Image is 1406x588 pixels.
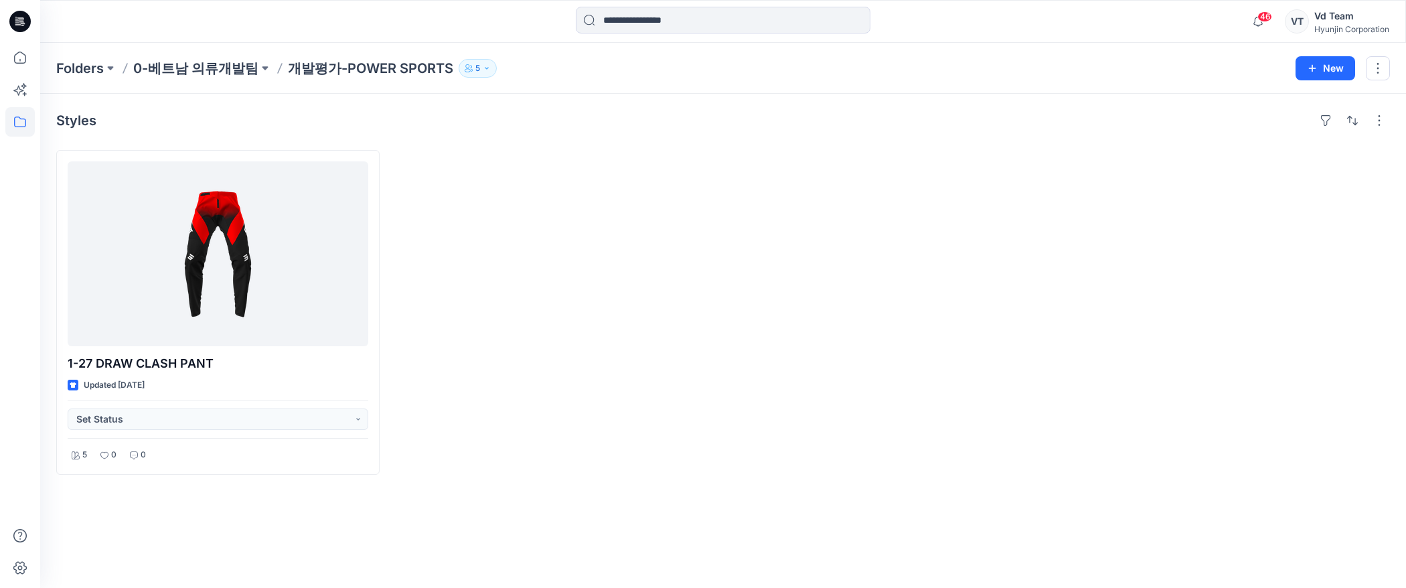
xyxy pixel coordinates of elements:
button: New [1296,56,1355,80]
p: 0 [111,448,116,462]
p: 5 [475,61,480,76]
span: 46 [1257,11,1272,22]
div: Hyunjin Corporation [1314,24,1389,34]
div: Vd Team [1314,8,1389,24]
button: 5 [459,59,497,78]
p: 5 [82,448,87,462]
a: 0-베트남 의류개발팀 [133,59,258,78]
p: 개발평가-POWER SPORTS [288,59,453,78]
p: 1-27 DRAW CLASH PANT [68,354,368,373]
p: 0 [141,448,146,462]
h4: Styles [56,113,96,129]
div: VT [1285,9,1309,33]
a: Folders [56,59,104,78]
p: Updated [DATE] [84,378,145,392]
a: 1-27 DRAW CLASH PANT [68,161,368,346]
